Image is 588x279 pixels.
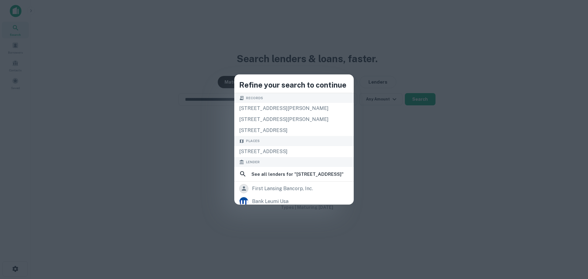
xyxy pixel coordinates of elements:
div: first lansing bancorp, inc. [252,184,313,193]
div: [STREET_ADDRESS] [234,146,354,157]
span: Records [246,96,263,101]
h6: See all lenders for " [STREET_ADDRESS] " [251,171,344,178]
iframe: Chat Widget [557,230,588,259]
div: bank leumi usa [252,197,288,206]
div: [STREET_ADDRESS][PERSON_NAME] [234,114,354,125]
div: [STREET_ADDRESS][PERSON_NAME] [234,103,354,114]
a: first lansing bancorp, inc. [234,182,354,195]
span: Lender [246,160,260,165]
span: Places [246,138,260,144]
h4: Refine your search to continue [239,79,349,90]
a: bank leumi usa [234,195,354,208]
div: [STREET_ADDRESS] [234,125,354,136]
img: picture [239,197,248,206]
